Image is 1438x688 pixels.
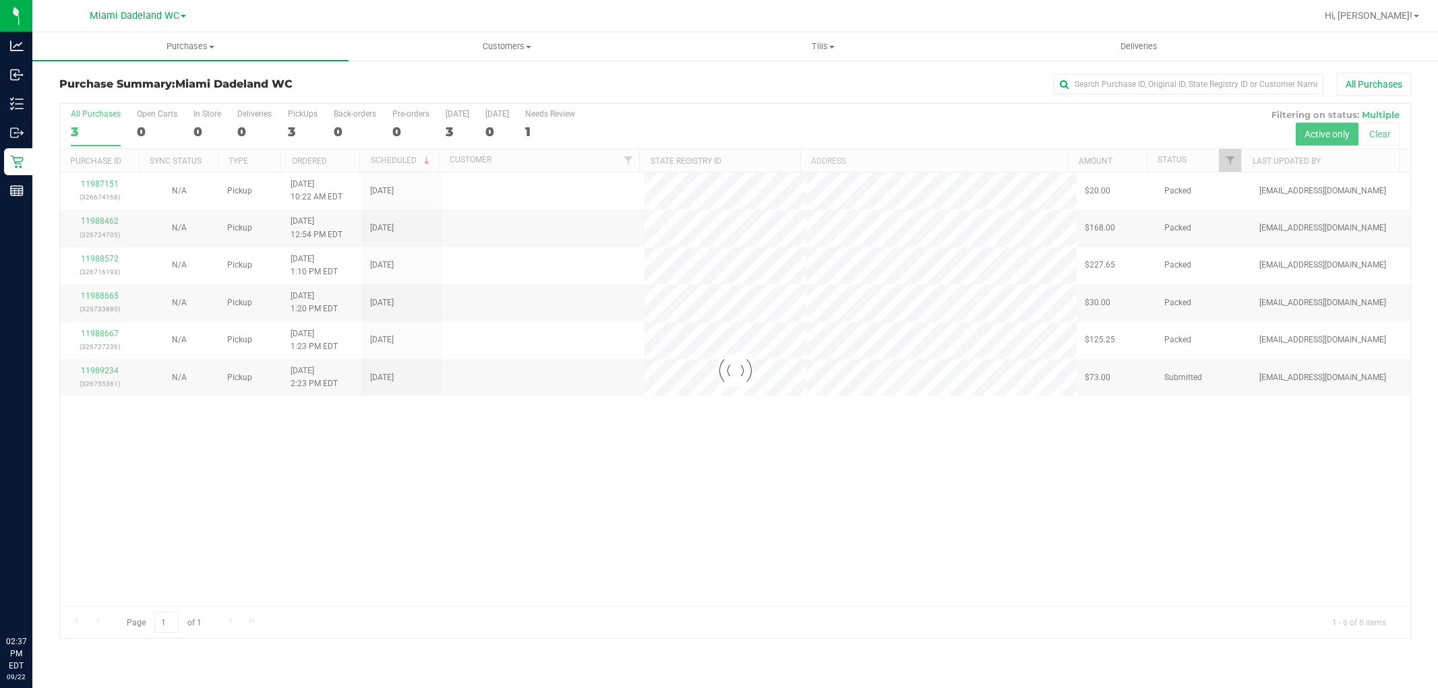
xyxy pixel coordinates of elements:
a: Customers [349,32,665,61]
p: 02:37 PM EDT [6,635,26,672]
input: Search Purchase ID, Original ID, State Registry ID or Customer Name... [1054,74,1323,94]
p: 09/22 [6,672,26,682]
span: Tills [665,40,980,53]
inline-svg: Inventory [10,97,24,111]
inline-svg: Reports [10,184,24,197]
inline-svg: Outbound [10,126,24,139]
inline-svg: Inbound [10,68,24,82]
span: Miami Dadeland WC [90,10,179,22]
inline-svg: Analytics [10,39,24,53]
inline-svg: Retail [10,155,24,168]
h3: Purchase Summary: [59,78,510,90]
a: Tills [665,32,981,61]
span: Customers [349,40,664,53]
a: Purchases [32,32,349,61]
button: All Purchases [1337,73,1411,96]
span: Hi, [PERSON_NAME]! [1325,10,1412,21]
span: Miami Dadeland WC [175,77,293,90]
a: Deliveries [981,32,1297,61]
span: Purchases [32,40,349,53]
iframe: Resource center [13,580,54,621]
span: Deliveries [1102,40,1176,53]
